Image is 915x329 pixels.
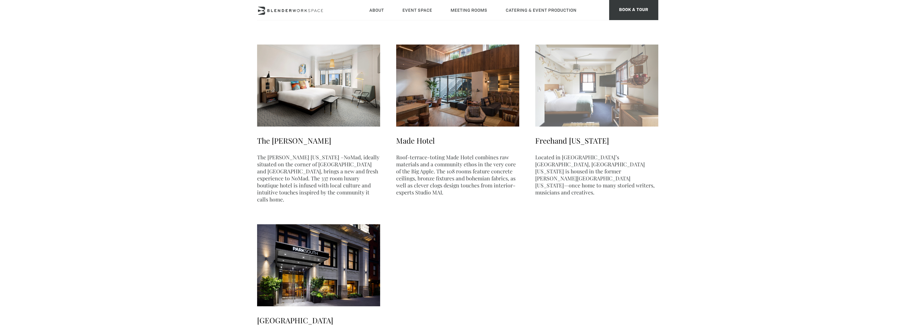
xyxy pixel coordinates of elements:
[396,154,519,196] p: Roof-terrace-toting Made Hotel combines raw materials and a community ethos in the very core of t...
[396,122,519,196] a: Made HotelRoof-terrace-toting Made Hotel combines raw materials and a community ethos in the very...
[257,45,380,127] img: James-NoMad-King-Empire-View-LG-1300x867.jpg
[257,154,380,203] p: The [PERSON_NAME] [US_STATE] –NoMad, ideally situated on the corner of [GEOGRAPHIC_DATA] and [GEO...
[535,136,658,146] h3: Freehand [US_STATE]
[257,315,380,326] h3: [GEOGRAPHIC_DATA]
[257,224,380,306] img: LGAJP_P048_Hotel_Exterior-1300x866.jpg
[396,136,519,146] h3: Made Hotel
[396,45,519,127] img: madelobby-1300x867.jpg
[535,122,658,196] a: Freehand [US_STATE]Located in [GEOGRAPHIC_DATA]’s [GEOGRAPHIC_DATA], [GEOGRAPHIC_DATA][US_STATE] ...
[257,122,380,203] a: The [PERSON_NAME]The [PERSON_NAME] [US_STATE] –NoMad, ideally situated on the corner of [GEOGRAPH...
[257,302,380,326] a: [GEOGRAPHIC_DATA]
[535,45,658,127] img: Corner-King-1300x866.jpg
[535,154,658,196] p: Located in [GEOGRAPHIC_DATA]’s [GEOGRAPHIC_DATA], [GEOGRAPHIC_DATA][US_STATE] is housed in the fo...
[257,136,380,146] h3: The [PERSON_NAME]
